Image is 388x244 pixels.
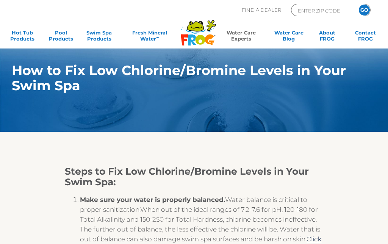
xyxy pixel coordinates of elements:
[8,30,38,45] a: Hot TubProducts
[80,196,225,203] strong: Make sure your water is properly balanced.
[274,30,304,45] a: Water CareBlog
[297,6,348,15] input: Zip Code Form
[84,30,114,45] a: Swim SpaProducts
[359,5,370,16] input: GO
[242,4,281,16] p: Find A Dealer
[12,63,349,93] h1: How to Fix Low Chlorine/Bromine Levels in Your Swim Spa
[350,30,380,45] a: ContactFROG
[46,30,76,45] a: PoolProducts
[123,30,177,45] a: Fresh MineralWater∞
[312,30,342,45] a: AboutFROG
[156,35,159,39] sup: ∞
[217,30,265,45] a: Water CareExperts
[65,166,309,188] strong: Steps to Fix Low Chlorine/Bromine Levels in Your Swim Spa:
